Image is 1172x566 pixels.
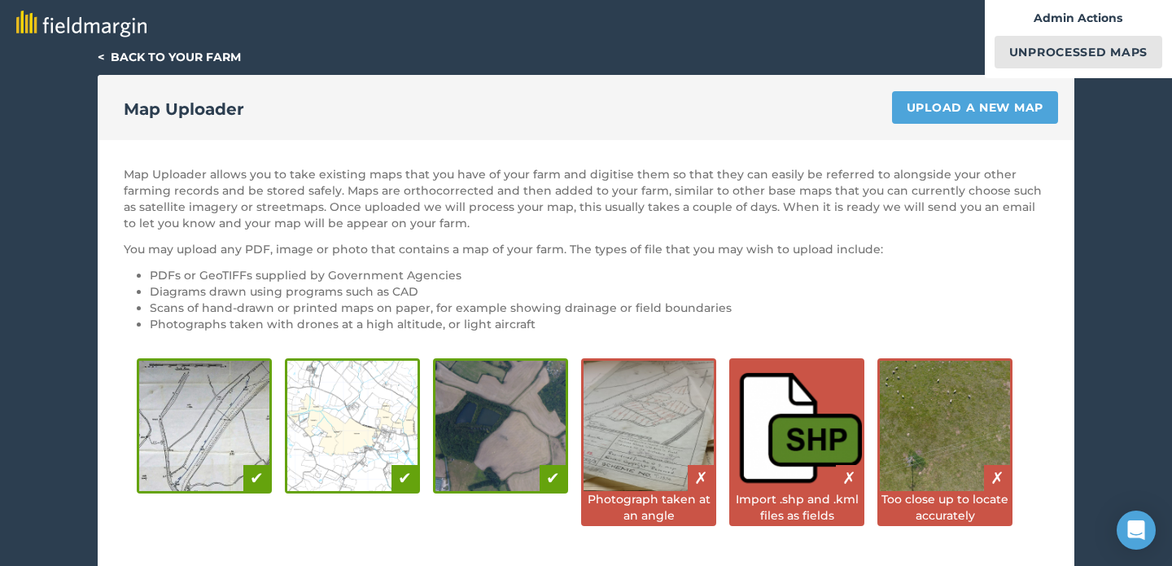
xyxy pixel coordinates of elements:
img: fieldmargin logo [16,11,146,37]
img: Shapefiles are bad [732,361,862,491]
div: ✔ [540,465,566,491]
img: Photos taken at an angle are bad [584,361,714,491]
div: Import .shp and .kml files as fields [732,491,862,524]
a: Unprocessed Maps [995,36,1162,68]
div: ✗ [688,465,714,491]
div: ✔ [391,465,418,491]
img: Digital diagram is good [287,361,418,491]
img: Drone photography is good [435,361,566,491]
div: Open Intercom Messenger [1117,511,1156,550]
div: ✗ [836,465,862,491]
li: Scans of hand-drawn or printed maps on paper, for example showing drainage or field boundaries [150,300,1048,316]
div: ✔ [243,465,269,491]
li: Photographs taken with drones at a high altitude, or light aircraft [150,316,1048,332]
p: You may upload any PDF, image or photo that contains a map of your farm. The types of file that y... [124,241,1048,257]
div: Too close up to locate accurately [880,491,1010,524]
li: Diagrams drawn using programs such as CAD [150,283,1048,300]
h2: Admin Actions [995,10,1162,26]
div: Photograph taken at an angle [584,491,714,524]
img: Close up images are bad [880,361,1010,491]
img: Hand-drawn diagram is good [139,361,269,491]
a: Upload a new map [892,91,1058,124]
p: Map Uploader allows you to take existing maps that you have of your farm and digitise them so tha... [124,166,1048,231]
a: < Back to your farm [98,50,241,64]
div: ✗ [984,465,1010,491]
li: PDFs or GeoTIFFs supplied by Government Agencies [150,267,1048,283]
h2: Map Uploader [124,98,244,121]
